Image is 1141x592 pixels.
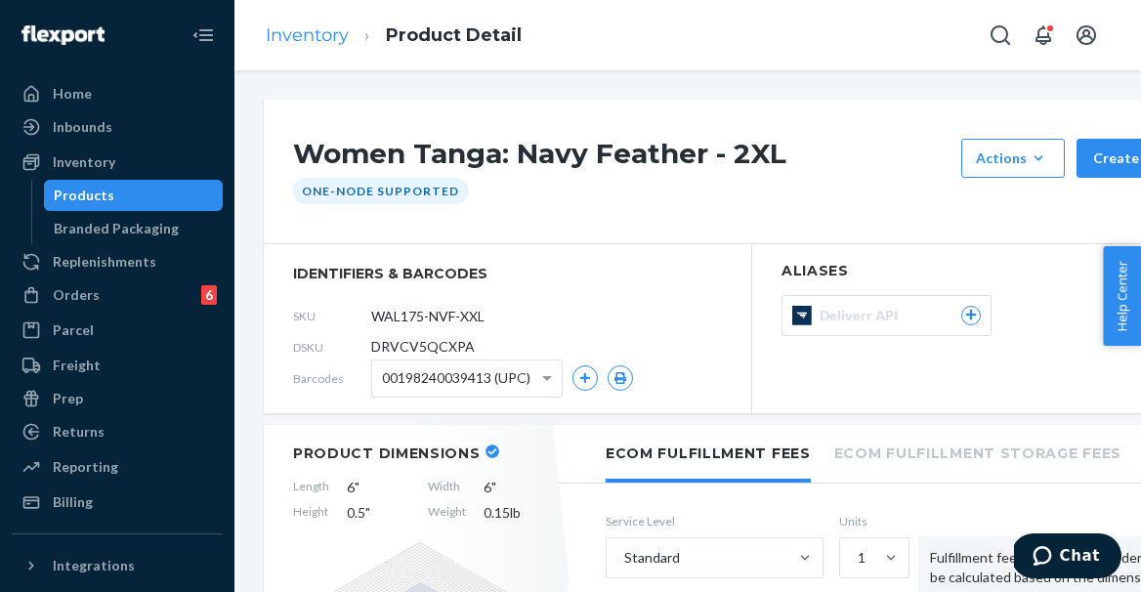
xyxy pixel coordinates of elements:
[981,16,1020,55] button: Open Search Box
[54,186,114,205] div: Products
[53,252,156,272] div: Replenishments
[782,295,992,336] button: Deliverr API
[12,383,223,414] a: Prep
[484,503,547,523] span: 0.15 lb
[184,16,223,55] button: Close Navigation
[293,503,329,523] span: Height
[12,486,223,518] a: Billing
[44,180,224,211] a: Products
[961,139,1065,178] button: Actions
[53,84,92,104] div: Home
[491,479,496,495] span: "
[1014,533,1121,582] iframe: Opens a widget where you can chat to one of our agents
[293,444,481,462] h2: Product Dimensions
[201,285,217,305] div: 6
[53,117,112,137] div: Inbounds
[606,425,811,483] li: Ecom Fulfillment Fees
[428,478,466,497] span: Width
[12,111,223,143] a: Inbounds
[624,548,680,568] div: Standard
[21,25,105,45] img: Flexport logo
[53,356,101,375] div: Freight
[293,308,371,324] span: SKU
[386,24,522,46] a: Product Detail
[293,139,951,178] h1: Women Tanga: Navy Feather - 2XL
[976,148,1050,168] div: Actions
[622,548,624,568] input: Standard
[365,504,370,521] span: "
[347,478,410,497] span: 6
[12,451,223,483] a: Reporting
[428,503,466,523] span: Weight
[293,370,371,387] span: Barcodes
[53,152,115,172] div: Inventory
[12,350,223,381] a: Freight
[53,457,118,477] div: Reporting
[12,315,223,346] a: Parcel
[293,339,371,356] span: DSKU
[12,279,223,311] a: Orders6
[53,556,135,575] div: Integrations
[820,306,906,325] span: Deliverr API
[12,416,223,447] a: Returns
[347,503,410,523] span: 0.5
[371,337,475,357] span: DRVCV5QCXPA
[250,7,537,64] ol: breadcrumbs
[858,548,866,568] div: 1
[293,478,329,497] span: Length
[839,513,903,529] label: Units
[53,320,94,340] div: Parcel
[382,361,530,395] span: 00198240039413 (UPC)
[53,492,93,512] div: Billing
[293,178,468,204] div: One-Node Supported
[1103,246,1141,346] button: Help Center
[606,513,824,529] label: Service Level
[12,147,223,178] a: Inventory
[12,246,223,277] a: Replenishments
[484,478,547,497] span: 6
[53,389,83,408] div: Prep
[12,78,223,109] a: Home
[1067,16,1106,55] button: Open account menu
[54,219,179,238] div: Branded Packaging
[53,422,105,442] div: Returns
[355,479,359,495] span: "
[44,213,224,244] a: Branded Packaging
[856,548,858,568] input: 1
[834,425,1121,479] li: Ecom Fulfillment Storage Fees
[12,550,223,581] button: Integrations
[293,264,722,283] span: identifiers & barcodes
[266,24,349,46] a: Inventory
[1024,16,1063,55] button: Open notifications
[53,285,100,305] div: Orders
